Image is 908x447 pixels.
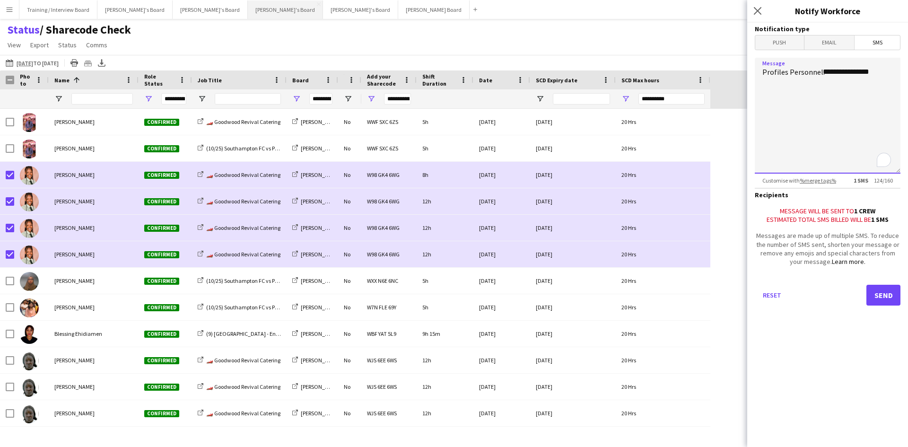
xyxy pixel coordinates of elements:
[58,41,77,49] span: Status
[206,224,280,231] span: 🏎️ Goodwood Revival Catering
[855,35,900,50] span: SMS
[20,166,39,185] img: Akaliza Lynna Manzi
[621,118,636,125] span: 20 Hrs
[301,171,357,178] span: [PERSON_NAME] Board
[292,77,309,84] span: Board
[854,177,868,184] b: 1 SMS
[198,145,358,152] a: (10/25) Southampton FC vs Portsmouth@ [GEOGRAPHIC_DATA]
[30,41,49,49] span: Export
[144,145,179,152] span: Confirmed
[367,198,400,205] span: W98 GK4 6WG
[198,198,280,205] a: 🏎️ Goodwood Revival Catering
[198,224,280,231] a: 🏎️ Goodwood Revival Catering
[144,198,179,205] span: Confirmed
[54,304,95,311] span: [PERSON_NAME]
[473,241,530,267] div: [DATE]
[144,384,179,391] span: Confirmed
[417,294,473,320] div: 5h
[553,93,610,105] input: SCD Expiry date Filter Input
[417,162,473,188] div: 8h
[292,357,357,364] a: [PERSON_NAME] Board
[536,330,552,337] span: [DATE]
[301,304,357,311] span: [PERSON_NAME] Board
[20,298,39,317] img: Balpreet Kour
[8,23,40,37] a: Status
[248,0,323,19] button: [PERSON_NAME]'s Board
[854,207,875,215] b: 1 crew
[206,357,280,364] span: 🏎️ Goodwood Revival Catering
[301,330,360,337] span: [PERSON_NAME]'s Board
[536,357,552,364] span: [DATE]
[473,188,530,214] div: [DATE]
[536,251,552,258] span: [DATE]
[54,171,95,178] span: [PERSON_NAME]
[473,135,530,161] div: [DATE]
[144,73,175,87] span: Role Status
[54,145,95,152] span: [PERSON_NAME]
[536,224,552,231] span: [DATE]
[8,41,21,49] span: View
[621,198,636,205] span: 20 Hrs
[367,304,396,311] span: W7N FLE 69Y
[621,251,636,258] span: 20 Hrs
[804,35,855,50] span: Email
[536,118,552,125] span: [DATE]
[473,162,530,188] div: [DATE]
[367,251,400,258] span: W98 GK4 6WG
[54,357,95,364] span: [PERSON_NAME]
[755,215,900,224] div: Estimated total SMS billed will be
[367,383,397,390] span: WJS 6EE 6WS
[536,77,577,84] span: SCD Expiry date
[215,93,281,105] input: Job Title Filter Input
[82,57,94,69] app-action-btn: Crew files as ZIP
[621,145,636,152] span: 20 Hrs
[20,193,39,211] img: Akaliza Lynna Manzi
[417,321,473,347] div: 9h 15m
[198,383,280,390] a: 🏎️ Goodwood Revival Catering
[755,231,900,266] div: Messages are made up of multiple SMS. To reduce the number of SMS sent, shorten your message or r...
[54,383,95,390] span: [PERSON_NAME]
[417,215,473,241] div: 12h
[71,93,133,105] input: Name Filter Input
[536,277,552,284] span: [DATE]
[367,171,400,178] span: W98 GK4 6WG
[206,410,280,417] span: 🏎️ Goodwood Revival Catering
[846,177,900,184] span: 124 / 160
[832,257,865,266] a: Learn more.
[20,272,39,291] img: Ashmeena Rawoof
[621,357,636,364] span: 20 Hrs
[292,330,360,337] a: [PERSON_NAME]'s Board
[479,77,492,84] span: Date
[69,57,80,69] app-action-btn: Print
[301,224,357,231] span: [PERSON_NAME] Board
[20,404,39,423] img: Caroline Jepchirchir
[20,140,39,158] img: Abdul Raheem
[344,277,350,284] span: No
[206,383,280,390] span: 🏎️ Goodwood Revival Catering
[417,109,473,135] div: 5h
[40,23,131,37] span: Sharecode Check
[473,347,530,373] div: [DATE]
[344,383,350,390] span: No
[866,285,900,306] button: Send
[54,330,102,337] span: Blessing Ehidiamen
[755,177,844,184] span: Customise with
[144,357,179,364] span: Confirmed
[301,277,357,284] span: [PERSON_NAME] Board
[198,277,358,284] a: (10/25) Southampton FC vs Portsmouth@ [GEOGRAPHIC_DATA]
[96,57,107,69] app-action-btn: Export XLSX
[20,73,32,87] span: Photo
[755,285,789,306] button: Reset
[198,357,280,364] a: 🏎️ Goodwood Revival Catering
[20,351,39,370] img: Caroline Jepchirchir
[20,245,39,264] img: Akaliza Lynna Manzi
[292,383,357,390] a: [PERSON_NAME] Board
[206,198,280,205] span: 🏎️ Goodwood Revival Catering
[144,331,179,338] span: Confirmed
[621,77,659,84] span: SCD Max hours
[198,77,222,84] span: Job Title
[144,95,153,103] button: Open Filter Menu
[292,304,357,311] a: [PERSON_NAME] Board
[292,277,357,284] a: [PERSON_NAME] Board
[292,171,357,178] a: [PERSON_NAME] Board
